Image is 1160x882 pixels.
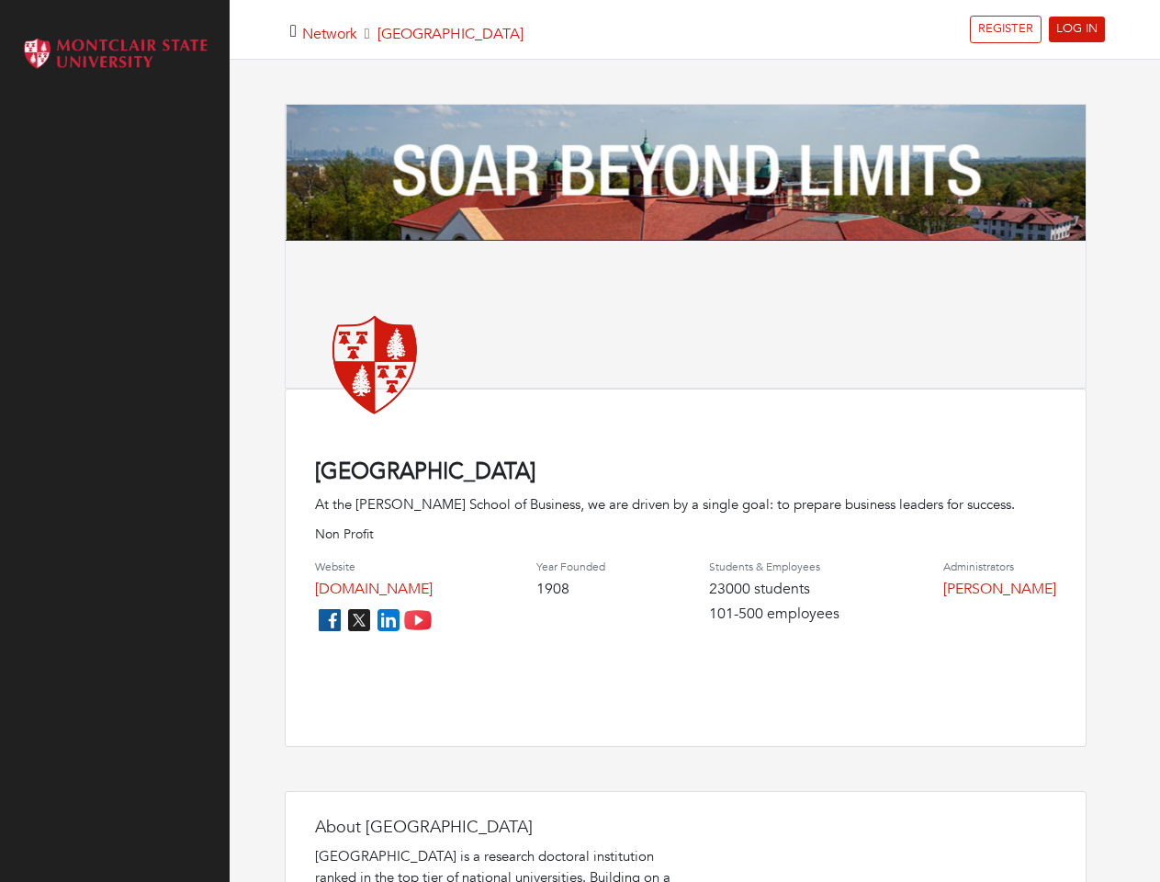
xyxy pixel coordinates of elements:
a: [PERSON_NAME] [943,579,1056,599]
h4: Year Founded [536,560,605,573]
img: montclair-state-university.png [315,303,434,423]
h4: Website [315,560,433,573]
h4: 101-500 employees [709,605,839,623]
img: linkedin_icon-84db3ca265f4ac0988026744a78baded5d6ee8239146f80404fb69c9eee6e8e7.png [374,605,403,635]
img: twitter_icon-7d0bafdc4ccc1285aa2013833b377ca91d92330db209b8298ca96278571368c9.png [344,605,374,635]
a: REGISTER [970,16,1042,43]
img: Montclair%20Banner.png [286,105,1086,242]
a: Network [302,24,357,44]
a: [DOMAIN_NAME] [315,579,433,599]
h4: About [GEOGRAPHIC_DATA] [315,818,682,838]
h5: [GEOGRAPHIC_DATA] [302,26,524,43]
p: Non Profit [315,525,1056,544]
img: youtube_icon-fc3c61c8c22f3cdcae68f2f17984f5f016928f0ca0694dd5da90beefb88aa45e.png [403,605,433,635]
h4: 1908 [536,581,605,598]
h4: 23000 students [709,581,839,598]
h4: Administrators [943,560,1056,573]
h4: [GEOGRAPHIC_DATA] [315,459,1056,486]
img: facebook_icon-256f8dfc8812ddc1b8eade64b8eafd8a868ed32f90a8d2bb44f507e1979dbc24.png [315,605,344,635]
img: Montclair_logo.png [18,32,211,76]
a: LOG IN [1049,17,1105,42]
div: At the [PERSON_NAME] School of Business, we are driven by a single goal: to prepare business lead... [315,494,1056,515]
h4: Students & Employees [709,560,839,573]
